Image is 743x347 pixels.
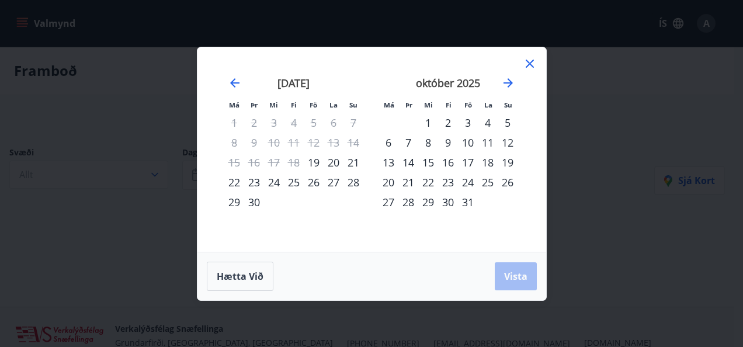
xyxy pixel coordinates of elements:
[349,100,357,109] small: Su
[478,172,498,192] td: Choose laugardagur, 25. október 2025 as your check-in date. It’s available.
[478,113,498,133] td: Choose laugardagur, 4. október 2025 as your check-in date. It’s available.
[478,133,498,152] td: Choose laugardagur, 11. október 2025 as your check-in date. It’s available.
[458,172,478,192] div: 24
[398,133,418,152] td: Choose þriðjudagur, 7. október 2025 as your check-in date. It’s available.
[244,113,264,133] td: Not available. þriðjudagur, 2. september 2025
[269,100,278,109] small: Mi
[458,113,478,133] td: Choose föstudagur, 3. október 2025 as your check-in date. It’s available.
[504,100,512,109] small: Su
[438,152,458,172] div: 16
[424,100,433,109] small: Mi
[217,270,263,283] span: Hætta við
[498,152,518,172] td: Choose sunnudagur, 19. október 2025 as your check-in date. It’s available.
[343,152,363,172] div: 21
[229,100,239,109] small: Má
[464,100,472,109] small: Fö
[224,172,244,192] div: 22
[284,172,304,192] div: 25
[418,133,438,152] td: Choose miðvikudagur, 8. október 2025 as your check-in date. It’s available.
[438,192,458,212] td: Choose fimmtudagur, 30. október 2025 as your check-in date. It’s available.
[438,113,458,133] td: Choose fimmtudagur, 2. október 2025 as your check-in date. It’s available.
[244,192,264,212] div: 30
[438,152,458,172] td: Choose fimmtudagur, 16. október 2025 as your check-in date. It’s available.
[324,133,343,152] td: Not available. laugardagur, 13. september 2025
[458,152,478,172] div: 17
[405,100,412,109] small: Þr
[277,76,310,90] strong: [DATE]
[264,172,284,192] div: 24
[304,113,324,133] td: Not available. föstudagur, 5. september 2025
[398,172,418,192] div: 21
[458,192,478,212] div: 31
[379,172,398,192] div: 20
[343,172,363,192] div: 28
[343,152,363,172] td: Choose sunnudagur, 21. september 2025 as your check-in date. It’s available.
[458,133,478,152] div: 10
[244,133,264,152] td: Not available. þriðjudagur, 9. september 2025
[224,152,244,172] td: Not available. mánudagur, 15. september 2025
[224,113,244,133] td: Not available. mánudagur, 1. september 2025
[304,152,324,172] div: 19
[244,172,264,192] td: Choose þriðjudagur, 23. september 2025 as your check-in date. It’s available.
[343,133,363,152] td: Not available. sunnudagur, 14. september 2025
[418,133,438,152] div: 8
[498,133,518,152] div: 12
[478,133,498,152] div: 11
[284,133,304,152] td: Not available. fimmtudagur, 11. september 2025
[379,192,398,212] td: Choose mánudagur, 27. október 2025 as your check-in date. It’s available.
[304,172,324,192] div: 26
[284,113,304,133] td: Not available. fimmtudagur, 4. september 2025
[284,152,304,172] td: Not available. fimmtudagur, 18. september 2025
[498,172,518,192] div: 26
[224,133,244,152] td: Not available. mánudagur, 8. september 2025
[207,262,273,291] button: Hætta við
[304,133,324,152] td: Not available. föstudagur, 12. september 2025
[224,192,244,212] div: 29
[398,172,418,192] td: Choose þriðjudagur, 21. október 2025 as your check-in date. It’s available.
[329,100,338,109] small: La
[418,172,438,192] div: 22
[498,152,518,172] div: 19
[458,133,478,152] td: Choose föstudagur, 10. október 2025 as your check-in date. It’s available.
[343,113,363,133] td: Not available. sunnudagur, 7. september 2025
[501,76,515,90] div: Move forward to switch to the next month.
[291,100,297,109] small: Fi
[398,152,418,172] td: Choose þriðjudagur, 14. október 2025 as your check-in date. It’s available.
[264,152,284,172] td: Not available. miðvikudagur, 17. september 2025
[304,152,324,172] td: Choose föstudagur, 19. september 2025 as your check-in date. It’s available.
[284,172,304,192] td: Choose fimmtudagur, 25. september 2025 as your check-in date. It’s available.
[324,152,343,172] div: 20
[324,152,343,172] td: Choose laugardagur, 20. september 2025 as your check-in date. It’s available.
[458,152,478,172] td: Choose föstudagur, 17. október 2025 as your check-in date. It’s available.
[418,152,438,172] td: Choose miðvikudagur, 15. október 2025 as your check-in date. It’s available.
[324,172,343,192] div: 27
[418,113,438,133] div: 1
[310,100,317,109] small: Fö
[418,152,438,172] div: 15
[398,192,418,212] td: Choose þriðjudagur, 28. október 2025 as your check-in date. It’s available.
[478,152,498,172] td: Choose laugardagur, 18. október 2025 as your check-in date. It’s available.
[458,113,478,133] div: 3
[446,100,452,109] small: Fi
[379,172,398,192] td: Choose mánudagur, 20. október 2025 as your check-in date. It’s available.
[398,192,418,212] div: 28
[498,133,518,152] td: Choose sunnudagur, 12. október 2025 as your check-in date. It’s available.
[379,133,398,152] td: Choose mánudagur, 6. október 2025 as your check-in date. It’s available.
[438,133,458,152] td: Choose fimmtudagur, 9. október 2025 as your check-in date. It’s available.
[379,152,398,172] div: 13
[244,172,264,192] div: 23
[418,113,438,133] td: Choose miðvikudagur, 1. október 2025 as your check-in date. It’s available.
[244,192,264,212] td: Choose þriðjudagur, 30. september 2025 as your check-in date. It’s available.
[304,172,324,192] td: Choose föstudagur, 26. september 2025 as your check-in date. It’s available.
[224,192,244,212] td: Choose mánudagur, 29. september 2025 as your check-in date. It’s available.
[324,113,343,133] td: Not available. laugardagur, 6. september 2025
[398,152,418,172] div: 14
[438,133,458,152] div: 9
[458,172,478,192] td: Choose föstudagur, 24. október 2025 as your check-in date. It’s available.
[458,192,478,212] td: Choose föstudagur, 31. október 2025 as your check-in date. It’s available.
[264,133,284,152] td: Not available. miðvikudagur, 10. september 2025
[438,172,458,192] div: 23
[264,172,284,192] td: Choose miðvikudagur, 24. september 2025 as your check-in date. It’s available.
[398,133,418,152] div: 7
[244,152,264,172] td: Not available. þriðjudagur, 16. september 2025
